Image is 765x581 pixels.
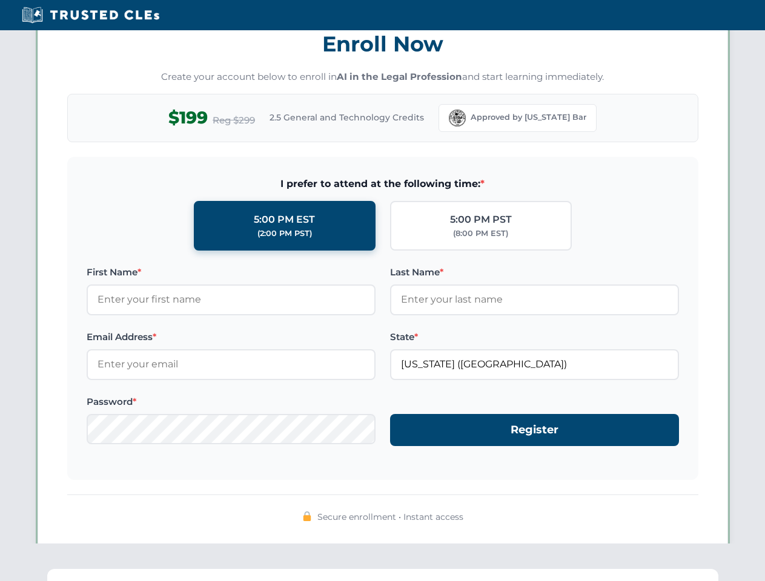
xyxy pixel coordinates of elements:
[471,111,586,123] span: Approved by [US_STATE] Bar
[168,104,208,131] span: $199
[67,25,698,63] h3: Enroll Now
[390,330,679,344] label: State
[67,70,698,84] p: Create your account below to enroll in and start learning immediately.
[390,414,679,446] button: Register
[213,113,255,128] span: Reg $299
[257,228,312,240] div: (2:00 PM PST)
[450,212,512,228] div: 5:00 PM PST
[87,349,376,379] input: Enter your email
[87,330,376,344] label: Email Address
[87,395,376,409] label: Password
[87,176,679,192] span: I prefer to attend at the following time:
[18,6,163,24] img: Trusted CLEs
[390,265,679,280] label: Last Name
[390,284,679,315] input: Enter your last name
[317,510,463,524] span: Secure enrollment • Instant access
[390,349,679,379] input: Florida (FL)
[87,284,376,315] input: Enter your first name
[453,228,508,240] div: (8:00 PM EST)
[87,265,376,280] label: First Name
[337,71,462,82] strong: AI in the Legal Profession
[449,110,466,126] img: Florida Bar
[254,212,315,228] div: 5:00 PM EST
[302,511,312,521] img: 🔒
[270,111,424,124] span: 2.5 General and Technology Credits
